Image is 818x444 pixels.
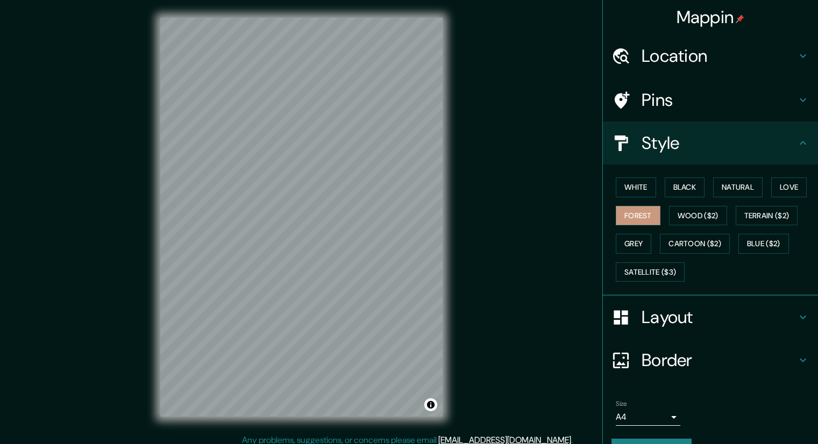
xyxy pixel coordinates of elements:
[616,234,651,254] button: Grey
[616,409,680,426] div: A4
[677,6,745,28] h4: Mappin
[642,45,796,67] h4: Location
[771,177,807,197] button: Love
[660,234,730,254] button: Cartoon ($2)
[603,121,818,164] div: Style
[665,177,705,197] button: Black
[669,206,727,226] button: Wood ($2)
[603,78,818,121] div: Pins
[642,306,796,328] h4: Layout
[424,398,437,411] button: Toggle attribution
[736,15,744,23] img: pin-icon.png
[616,262,685,282] button: Satellite ($3)
[738,234,789,254] button: Blue ($2)
[160,18,443,417] canvas: Map
[616,177,656,197] button: White
[713,177,763,197] button: Natural
[642,89,796,111] h4: Pins
[603,339,818,382] div: Border
[603,34,818,77] div: Location
[722,402,806,432] iframe: Help widget launcher
[616,206,660,226] button: Forest
[736,206,798,226] button: Terrain ($2)
[603,296,818,339] div: Layout
[642,349,796,371] h4: Border
[616,399,627,409] label: Size
[642,132,796,154] h4: Style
